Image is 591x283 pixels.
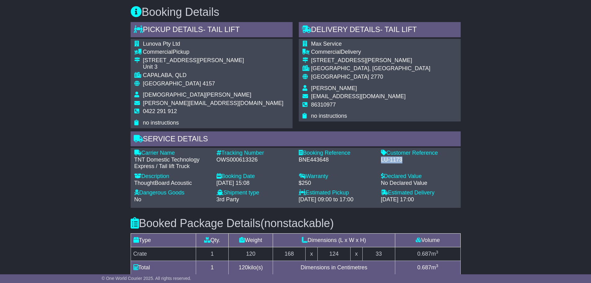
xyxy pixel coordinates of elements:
span: 2770 [371,74,383,80]
div: BNE443648 [299,157,375,163]
div: Customer Reference [381,150,457,157]
div: Carrier Name [134,150,210,157]
td: 168 [273,247,306,261]
td: m [395,247,460,261]
sup: 3 [436,263,438,268]
td: Qty. [196,234,228,247]
div: Tracking Number [217,150,293,157]
span: [PERSON_NAME] [311,85,357,91]
span: Commercial [311,49,341,55]
div: Warranty [299,173,375,180]
div: [STREET_ADDRESS][PERSON_NAME] [311,57,431,64]
span: [GEOGRAPHIC_DATA] [143,80,201,87]
span: 0.687 [417,251,431,257]
div: Unit 3 [143,64,284,71]
td: kilo(s) [229,261,273,275]
div: OWS000613326 [217,157,293,163]
div: Delivery Details [299,22,461,39]
td: Crate [131,247,196,261]
h3: Booked Package Details [131,217,461,230]
div: Pickup Details [131,22,293,39]
div: Declared Value [381,173,457,180]
td: Dimensions in Centimetres [273,261,395,275]
div: No Declared Value [381,180,457,187]
span: no instructions [143,120,179,126]
span: (nonstackable) [261,217,334,230]
span: 0422 291 912 [143,108,177,114]
td: Weight [229,234,273,247]
td: Total [131,261,196,275]
span: [DEMOGRAPHIC_DATA][PERSON_NAME] [143,92,251,98]
div: [DATE] 17:00 [381,196,457,203]
div: TNT Domestic Technology Express / Tail lift Truck [134,157,210,170]
span: Lunova Pty Ltd [143,41,180,47]
td: x [306,247,318,261]
h3: Booking Details [131,6,461,18]
span: 4157 [203,80,215,87]
td: Volume [395,234,460,247]
td: Type [131,234,196,247]
div: Service Details [131,131,461,148]
div: Pickup [143,49,284,56]
div: [DATE] 09:00 to 17:00 [299,196,375,203]
td: Dimensions (L x W x H) [273,234,395,247]
span: - Tail Lift [203,25,240,34]
td: 120 [229,247,273,261]
td: 33 [362,247,395,261]
div: [STREET_ADDRESS][PERSON_NAME] [143,57,284,64]
span: [PERSON_NAME][EMAIL_ADDRESS][DOMAIN_NAME] [143,100,284,106]
span: [GEOGRAPHIC_DATA] [311,74,369,80]
div: [GEOGRAPHIC_DATA], [GEOGRAPHIC_DATA] [311,65,431,72]
div: Booking Reference [299,150,375,157]
td: m [395,261,460,275]
td: 1 [196,247,228,261]
span: [EMAIL_ADDRESS][DOMAIN_NAME] [311,93,406,99]
div: [DATE] 15:08 [217,180,293,187]
td: x [350,247,362,261]
span: © One World Courier 2025. All rights reserved. [102,276,191,281]
div: CAPALABA, QLD [143,72,284,79]
span: - Tail Lift [380,25,417,34]
td: 1 [196,261,228,275]
div: $250 [299,180,375,187]
div: Shipment type [217,189,293,196]
div: ThoughtBoard Acoustic [134,180,210,187]
td: 124 [318,247,350,261]
div: Estimated Pickup [299,189,375,196]
span: No [134,196,141,203]
span: 86310977 [311,102,336,108]
div: Dangerous Goods [134,189,210,196]
span: Commercial [143,49,173,55]
div: Booking Date [217,173,293,180]
span: 3rd Party [217,196,239,203]
span: Max Service [311,41,342,47]
div: LU-1173 [381,157,457,163]
span: no instructions [311,113,347,119]
span: 120 [239,264,248,271]
span: 0.687 [417,264,431,271]
div: Estimated Delivery [381,189,457,196]
div: Delivery [311,49,431,56]
div: Description [134,173,210,180]
sup: 3 [436,250,438,254]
